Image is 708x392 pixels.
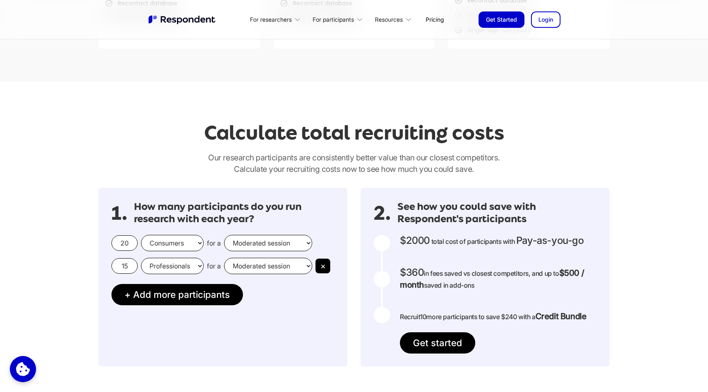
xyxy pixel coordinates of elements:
a: home [147,14,217,25]
span: 2. [374,209,391,217]
div: For participants [313,16,354,24]
a: Get Started [479,11,524,28]
span: 1. [111,209,127,217]
h3: See how you could save with Respondent's participants [397,201,597,225]
span: $360 [400,266,424,278]
div: For participants [308,10,370,29]
span: 10 [420,313,426,321]
span: + [125,289,131,300]
span: total cost of participants with [431,237,515,246]
a: Login [531,11,560,28]
span: for a [207,262,221,270]
div: For researchers [250,16,292,24]
p: Recruit more participants to save $240 with a [400,311,586,322]
p: Our research participants are consistently better value than our closest competitors. [98,152,610,175]
button: + Add more participants [111,284,243,305]
h3: How many participants do you run research with each year? [134,201,334,225]
div: For researchers [245,10,308,29]
span: Add more participants [133,289,230,300]
div: Resources [375,16,403,24]
div: Resources [370,10,419,29]
a: Get started [400,332,475,354]
img: Untitled UI logotext [147,14,217,25]
span: $2000 [400,234,430,246]
span: for a [207,239,221,247]
h2: Calculate total recruiting costs [204,122,504,144]
strong: Credit Bundle [536,311,587,321]
p: in fees saved vs closest competitors, and up to saved in add-ons [400,267,597,291]
span: Calculate your recruiting costs now to see how much you could save. [234,164,474,174]
button: × [315,259,330,273]
a: Pricing [419,10,450,29]
span: Pay-as-you-go [516,234,584,246]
